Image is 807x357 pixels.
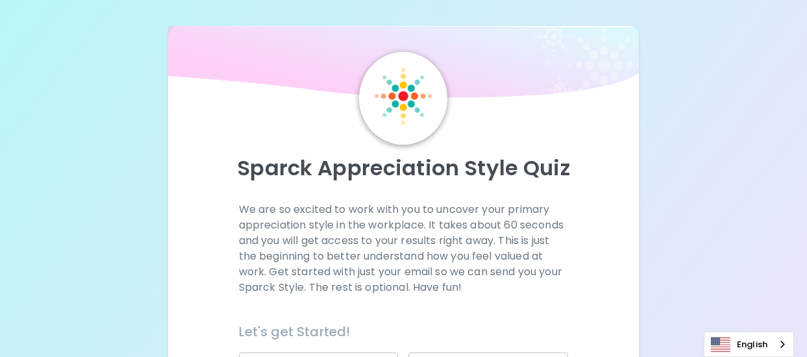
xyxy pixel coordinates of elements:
img: wave [168,26,639,104]
p: Sparck Appreciation Style Quiz [184,155,623,181]
img: Sparck Logo [375,68,432,125]
p: We are so excited to work with you to uncover your primary appreciation style in the workplace. I... [239,202,569,295]
div: Language [704,332,794,357]
h6: Let's get Started! [239,321,569,342]
aside: Language selected: English [704,332,794,357]
a: English [704,332,793,356]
